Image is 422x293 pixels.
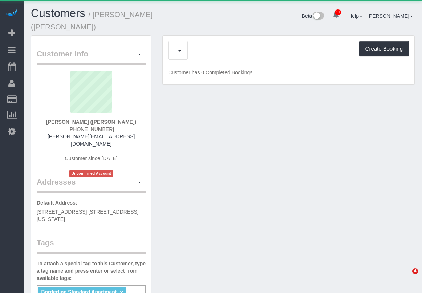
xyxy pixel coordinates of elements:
a: Help [348,13,362,19]
label: Default Address: [37,199,77,206]
legend: Tags [37,237,146,254]
p: Customer has 0 Completed Bookings [168,69,409,76]
label: To attach a special tag to this Customer, type a tag name and press enter or select from availabl... [37,260,146,282]
a: Customers [31,7,85,20]
a: 11 [329,7,343,23]
span: [STREET_ADDRESS] [STREET_ADDRESS][US_STATE] [37,209,139,222]
strong: [PERSON_NAME] ([PERSON_NAME]) [46,119,136,125]
img: Automaid Logo [4,7,19,17]
img: New interface [312,12,324,21]
a: Beta [302,13,324,19]
span: [PHONE_NUMBER] [68,126,114,132]
small: / [PERSON_NAME] ([PERSON_NAME]) [31,11,153,31]
span: Unconfirmed Account [69,170,113,177]
span: 11 [335,9,341,15]
a: [PERSON_NAME] [368,13,413,19]
iframe: Intercom live chat [397,268,415,286]
a: [PERSON_NAME][EMAIL_ADDRESS][DOMAIN_NAME] [48,134,135,147]
span: 4 [412,268,418,274]
button: Create Booking [359,41,409,56]
legend: Customer Info [37,48,146,65]
span: Customer since [DATE] [65,155,118,161]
